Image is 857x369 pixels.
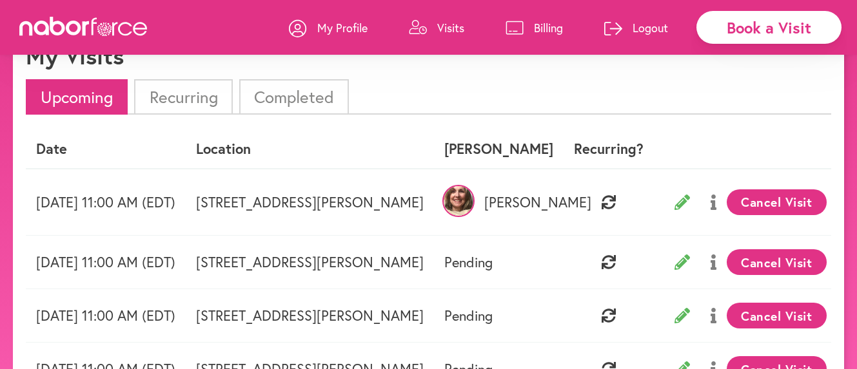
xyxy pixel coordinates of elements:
td: Pending [434,289,564,343]
th: Location [186,130,434,168]
p: My Profile [317,20,368,35]
p: [PERSON_NAME] [444,194,553,211]
td: [DATE] 11:00 AM (EDT) [26,236,186,289]
button: Cancel Visit [727,249,827,275]
a: Visits [409,8,464,47]
li: Completed [239,79,349,115]
td: [DATE] 11:00 AM (EDT) [26,169,186,236]
p: Billing [534,20,563,35]
div: Book a Visit [696,11,842,44]
th: Date [26,130,186,168]
a: Logout [604,8,668,47]
th: [PERSON_NAME] [434,130,564,168]
p: Logout [633,20,668,35]
a: Billing [506,8,563,47]
td: [STREET_ADDRESS][PERSON_NAME] [186,236,434,289]
li: Recurring [134,79,232,115]
td: [STREET_ADDRESS][PERSON_NAME] [186,169,434,236]
th: Recurring? [564,130,654,168]
button: Cancel Visit [727,303,827,328]
a: My Profile [289,8,368,47]
h1: My Visits [26,42,124,70]
button: Cancel Visit [727,189,827,215]
td: Pending [434,236,564,289]
img: sedRNyOTdH7u4zc3JtwQ [442,185,475,217]
p: Visits [437,20,464,35]
li: Upcoming [26,79,128,115]
td: [DATE] 11:00 AM (EDT) [26,289,186,343]
td: [STREET_ADDRESS][PERSON_NAME] [186,289,434,343]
